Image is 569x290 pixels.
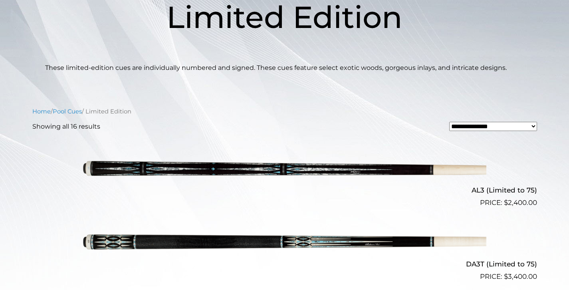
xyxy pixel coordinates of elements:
span: $ [504,199,508,207]
a: AL3 (Limited to 75) $2,400.00 [32,138,537,208]
h2: DA3T (Limited to 75) [32,256,537,271]
img: AL3 (Limited to 75) [83,138,486,205]
h2: AL3 (Limited to 75) [32,183,537,198]
a: Pool Cues [53,108,82,115]
a: DA3T (Limited to 75) $3,400.00 [32,211,537,282]
p: Showing all 16 results [32,122,100,131]
bdi: 3,400.00 [504,272,537,280]
img: DA3T (Limited to 75) [83,211,486,278]
select: Shop order [449,122,537,131]
p: These limited-edition cues are individually numbered and signed. These cues feature select exotic... [45,63,524,73]
span: $ [504,272,508,280]
a: Home [32,108,51,115]
bdi: 2,400.00 [504,199,537,207]
nav: Breadcrumb [32,107,537,116]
